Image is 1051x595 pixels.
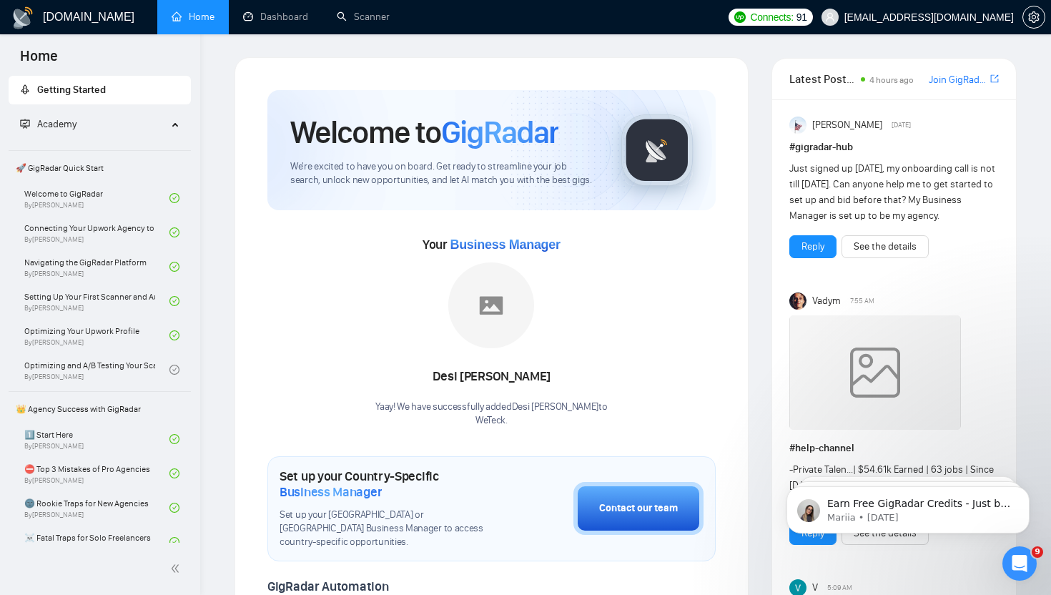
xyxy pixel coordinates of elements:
[9,76,191,104] li: Getting Started
[280,468,502,500] h1: Set up your Country-Specific
[24,458,169,489] a: ⛔ Top 3 Mistakes of Pro AgenciesBy[PERSON_NAME]
[801,239,824,255] a: Reply
[337,11,390,23] a: searchScanner
[169,262,179,272] span: check-circle
[734,11,746,23] img: upwork-logo.png
[827,581,852,594] span: 5:09 AM
[169,434,179,444] span: check-circle
[267,579,388,594] span: GigRadar Automation
[423,237,561,252] span: Your
[169,296,179,306] span: check-circle
[789,315,961,430] img: weqQh+iSagEgQAAAABJRU5ErkJggg==
[812,293,841,309] span: Vadym
[24,182,169,214] a: Welcome to GigRadarBy[PERSON_NAME]
[20,84,30,94] span: rocket
[169,537,179,547] span: check-circle
[1023,11,1045,23] span: setting
[1032,546,1043,558] span: 9
[24,320,169,351] a: Optimizing Your Upwork ProfileBy[PERSON_NAME]
[24,251,169,282] a: Navigating the GigRadar PlatformBy[PERSON_NAME]
[290,160,598,187] span: We're excited to have you on board. Get ready to streamline your job search, unlock new opportuni...
[789,441,999,456] h1: # help-channel
[990,72,999,86] a: export
[290,113,558,152] h1: Welcome to
[169,503,179,513] span: check-circle
[20,118,77,130] span: Academy
[280,484,382,500] span: Business Manager
[37,118,77,130] span: Academy
[869,75,914,85] span: 4 hours ago
[1022,11,1045,23] a: setting
[170,561,184,576] span: double-left
[448,262,534,348] img: placeholder.png
[789,292,806,310] img: Vadym
[10,395,189,423] span: 👑 Agency Success with GigRadar
[375,414,607,428] p: WeTeck .
[842,235,929,258] button: See the details
[1002,546,1037,581] iframe: Intercom live chat
[850,295,874,308] span: 7:55 AM
[929,72,987,88] a: Join GigRadar Slack Community
[169,365,179,375] span: check-circle
[24,354,169,385] a: Optimizing and A/B Testing Your Scanner for Better ResultsBy[PERSON_NAME]
[789,139,999,155] h1: # gigradar-hub
[1022,6,1045,29] button: setting
[825,12,835,22] span: user
[243,11,308,23] a: dashboardDashboard
[280,508,502,549] span: Set up your [GEOGRAPHIC_DATA] or [GEOGRAPHIC_DATA] Business Manager to access country-specific op...
[990,73,999,84] span: export
[9,46,69,76] span: Home
[765,456,1051,556] iframe: Intercom notifications message
[789,117,806,134] img: Anisuzzaman Khan
[573,482,704,535] button: Contact our team
[375,365,607,389] div: Desi [PERSON_NAME]
[750,9,793,25] span: Connects:
[789,235,837,258] button: Reply
[169,193,179,203] span: check-circle
[892,119,911,132] span: [DATE]
[621,114,693,186] img: gigradar-logo.png
[37,84,106,96] span: Getting Started
[20,119,30,129] span: fund-projection-screen
[169,227,179,237] span: check-circle
[599,501,678,516] div: Contact our team
[24,526,169,558] a: ☠️ Fatal Traps for Solo Freelancers
[169,468,179,478] span: check-circle
[24,492,169,523] a: 🌚 Rookie Traps for New AgenciesBy[PERSON_NAME]
[24,423,169,455] a: 1️⃣ Start HereBy[PERSON_NAME]
[24,285,169,317] a: Setting Up Your First Scanner and Auto-BidderBy[PERSON_NAME]
[812,117,882,133] span: [PERSON_NAME]
[169,330,179,340] span: check-circle
[10,154,189,182] span: 🚀 GigRadar Quick Start
[796,9,807,25] span: 91
[172,11,214,23] a: homeHome
[11,6,34,29] img: logo
[789,162,995,222] span: Just signed up [DATE], my onboarding call is not till [DATE]. Can anyone help me to get started t...
[375,400,607,428] div: Yaay! We have successfully added Desi [PERSON_NAME] to
[24,217,169,248] a: Connecting Your Upwork Agency to GigRadarBy[PERSON_NAME]
[789,70,857,88] span: Latest Posts from the GigRadar Community
[450,237,560,252] span: Business Manager
[441,113,558,152] span: GigRadar
[854,239,917,255] a: See the details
